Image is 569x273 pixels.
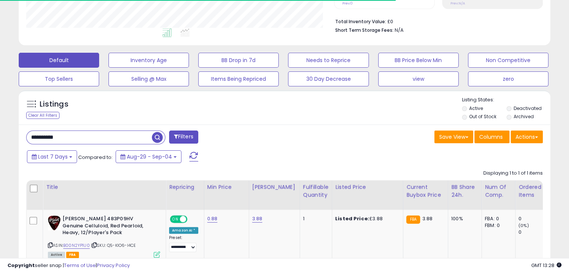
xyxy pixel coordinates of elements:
[483,170,543,177] div: Displaying 1 to 1 of 1 items
[169,235,198,252] div: Preset:
[48,215,160,257] div: ASIN:
[531,262,562,269] span: 2025-09-12 13:28 GMT
[198,53,279,68] button: BB Drop in 7d
[335,215,369,222] b: Listed Price:
[91,242,136,248] span: | SKU: Q5-KIO6-I4CE
[40,99,68,110] h5: Listings
[468,53,548,68] button: Non Competitive
[513,113,533,120] label: Archived
[450,1,465,6] small: Prev: N/A
[198,71,279,86] button: Items Being Repriced
[469,105,483,111] label: Active
[48,252,65,258] span: All listings currently available for purchase on Amazon
[169,183,201,191] div: Repricing
[288,53,368,68] button: Needs to Reprice
[335,215,397,222] div: £3.88
[27,150,77,163] button: Last 7 Days
[518,215,549,222] div: 0
[66,252,79,258] span: FBA
[511,131,543,143] button: Actions
[479,133,503,141] span: Columns
[485,222,510,229] div: FBM: 0
[335,18,386,25] b: Total Inventory Value:
[19,53,99,68] button: Default
[335,16,537,25] li: £0
[169,227,198,234] div: Amazon AI *
[468,71,548,86] button: zero
[335,183,400,191] div: Listed Price
[48,215,61,230] img: 51xS-2fUh+L._SL40_.jpg
[378,71,459,86] button: view
[207,215,218,223] a: 0.88
[108,53,189,68] button: Inventory Age
[451,215,476,222] div: 100%
[38,153,68,160] span: Last 7 Days
[342,1,353,6] small: Prev: 0
[108,71,189,86] button: Selling @ Max
[207,183,246,191] div: Min Price
[335,27,394,33] b: Short Term Storage Fees:
[395,27,404,34] span: N/A
[116,150,181,163] button: Aug-29 - Sep-04
[303,183,329,199] div: Fulfillable Quantity
[26,112,59,119] div: Clear All Filters
[7,262,130,269] div: seller snap | |
[518,223,529,228] small: (0%)
[127,153,172,160] span: Aug-29 - Sep-04
[378,53,459,68] button: BB Price Below Min
[63,242,90,249] a: B00N2YP1U0
[406,215,420,224] small: FBA
[434,131,473,143] button: Save View
[46,183,163,191] div: Title
[451,183,478,199] div: BB Share 24h.
[64,262,96,269] a: Terms of Use
[474,131,510,143] button: Columns
[518,229,549,236] div: 0
[518,183,546,199] div: Ordered Items
[303,215,326,222] div: 1
[485,183,512,199] div: Num of Comp.
[406,183,445,199] div: Current Buybox Price
[19,71,99,86] button: Top Sellers
[78,154,113,161] span: Compared to:
[288,71,368,86] button: 30 Day Decrease
[513,105,541,111] label: Deactivated
[171,216,180,223] span: ON
[252,183,297,191] div: [PERSON_NAME]
[169,131,198,144] button: Filters
[7,262,35,269] strong: Copyright
[97,262,130,269] a: Privacy Policy
[469,113,496,120] label: Out of Stock
[485,215,510,222] div: FBA: 0
[422,215,432,222] span: 3.88
[186,216,198,223] span: OFF
[62,215,153,238] b: [PERSON_NAME] 483P09HV Genuine Celluloid, Red Pearloid, Heavy, 12/Player's Pack
[252,215,263,223] a: 3.88
[462,96,550,104] p: Listing States:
